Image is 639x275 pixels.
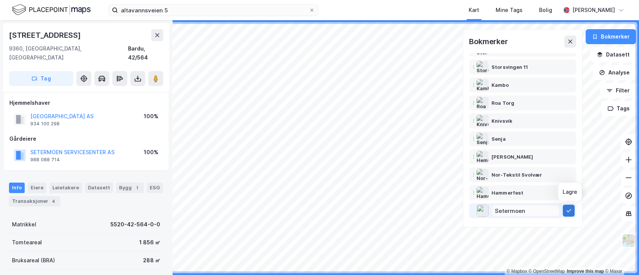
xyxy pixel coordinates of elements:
div: 934 100 298 [30,121,60,127]
div: Info [9,183,25,193]
button: Analyse [593,65,636,80]
img: Roa Torg [477,97,489,109]
a: Improve this map [567,269,604,274]
iframe: Chat Widget [602,239,639,275]
div: 5520-42-564-0-0 [110,220,160,229]
button: Tags [601,101,636,116]
div: Leietakere [49,183,82,193]
div: Datasett [85,183,113,193]
div: Hjemmelshaver [9,98,163,107]
a: Mapbox [506,269,527,274]
div: Storsvingen 11 [492,62,528,71]
div: 9360, [GEOGRAPHIC_DATA], [GEOGRAPHIC_DATA] [9,44,128,62]
div: Matrikkel [12,220,36,229]
div: Mine Tags [496,6,523,15]
img: Senja [477,133,489,145]
div: Roa Torg [492,98,514,107]
div: Eiere [28,183,46,193]
img: Nor-Tekstil Svolvær [477,169,489,181]
div: ESG [147,183,163,193]
img: Z [621,233,636,248]
img: Storsvingen 11 [477,61,489,73]
div: Hammerfest [492,188,523,197]
input: Søk på adresse, matrikkel, gårdeiere, leietakere eller personer [118,4,309,16]
button: Tag [9,71,73,86]
div: Kart [469,6,479,15]
div: Nor-Tekstil Svolvær [492,170,542,179]
div: Bardu, 42/564 [128,44,163,62]
div: Kontrollprogram for chat [602,239,639,275]
div: Transaksjoner [9,196,60,207]
div: Senja [492,134,506,143]
img: Hammerfest [477,187,489,199]
div: Bygg [116,183,144,193]
div: 4 [50,198,57,205]
img: Kambo [477,79,489,91]
div: 100% [144,148,158,157]
div: Gårdeiere [9,134,163,143]
img: Knivsvik [477,115,489,127]
button: Datasett [590,47,636,62]
div: 1 856 ㎡ [139,238,160,247]
input: Navn [492,205,559,216]
div: Tomteareal [12,238,42,247]
button: Bokmerker [585,29,636,44]
div: 288 ㎡ [143,256,160,265]
button: Filter [600,83,636,98]
div: 988 088 714 [30,157,60,163]
a: OpenStreetMap [529,269,565,274]
div: Bokmerker [469,36,508,48]
div: Bruksareal (BRA) [12,256,55,265]
div: [PERSON_NAME] [572,6,615,15]
img: logo.f888ab2527a4732fd821a326f86c7f29.svg [12,3,91,16]
div: Bolig [539,6,552,15]
div: [PERSON_NAME] [492,152,533,161]
div: [STREET_ADDRESS] [9,29,82,41]
img: Hemsedal Bjørn Dokk [477,151,489,163]
div: Knivsvik [492,116,512,125]
div: 100% [144,112,158,121]
div: 1 [133,184,141,192]
div: Kambo [492,80,509,89]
